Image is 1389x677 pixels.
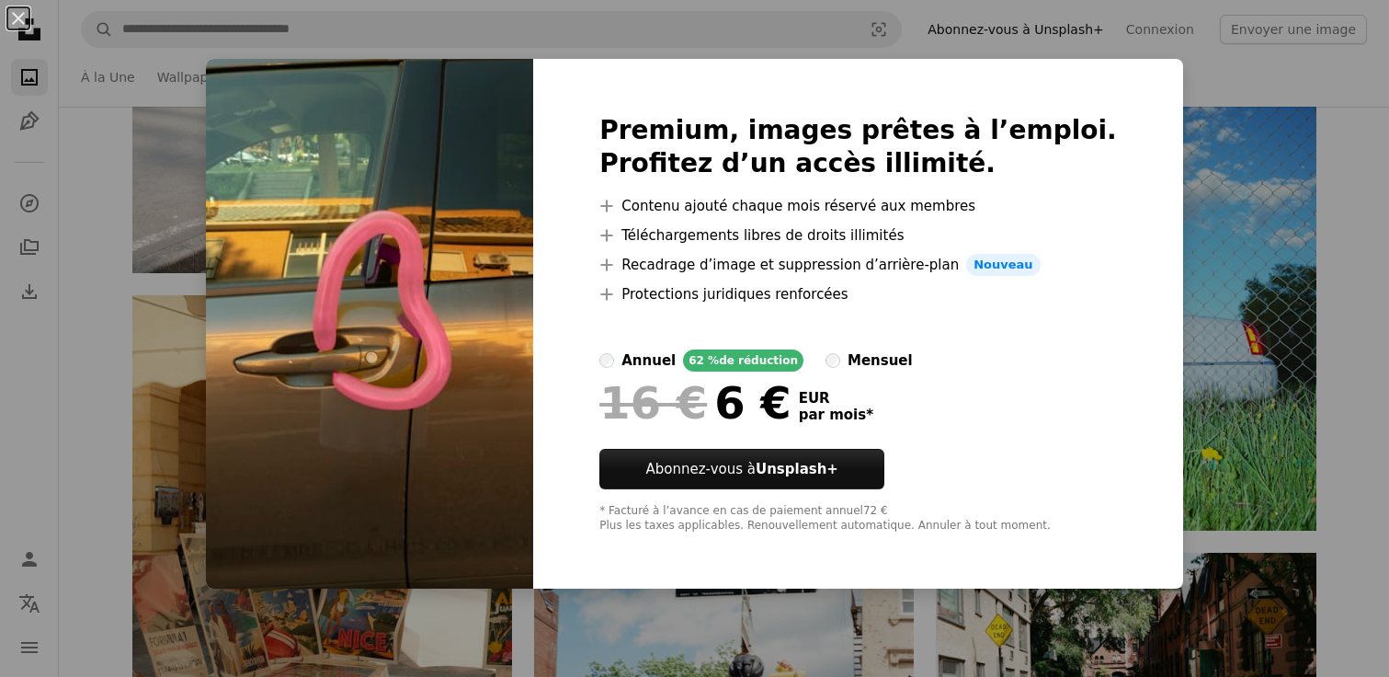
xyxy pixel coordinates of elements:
[599,379,791,427] div: 6 €
[683,350,803,372] div: 62 % de réduction
[756,461,838,477] strong: Unsplash+
[599,195,1117,217] li: Contenu ajouté chaque mois réservé aux membres
[799,407,873,423] span: par mois *
[599,504,1117,534] div: * Facturé à l’avance en cas de paiement annuel 72 € Plus les taxes applicables. Renouvellement au...
[599,283,1117,305] li: Protections juridiques renforcées
[966,254,1040,276] span: Nouveau
[206,59,533,589] img: premium_photo-1748207185914-a460a841fb14
[848,350,913,372] div: mensuel
[825,353,840,368] input: mensuel
[599,114,1117,180] h2: Premium, images prêtes à l’emploi. Profitez d’un accès illimité.
[799,390,873,407] span: EUR
[599,449,884,489] button: Abonnez-vous àUnsplash+
[599,379,707,427] span: 16 €
[621,350,676,372] div: annuel
[599,353,614,368] input: annuel62 %de réduction
[599,224,1117,247] li: Téléchargements libres de droits illimités
[599,254,1117,276] li: Recadrage d’image et suppression d’arrière-plan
